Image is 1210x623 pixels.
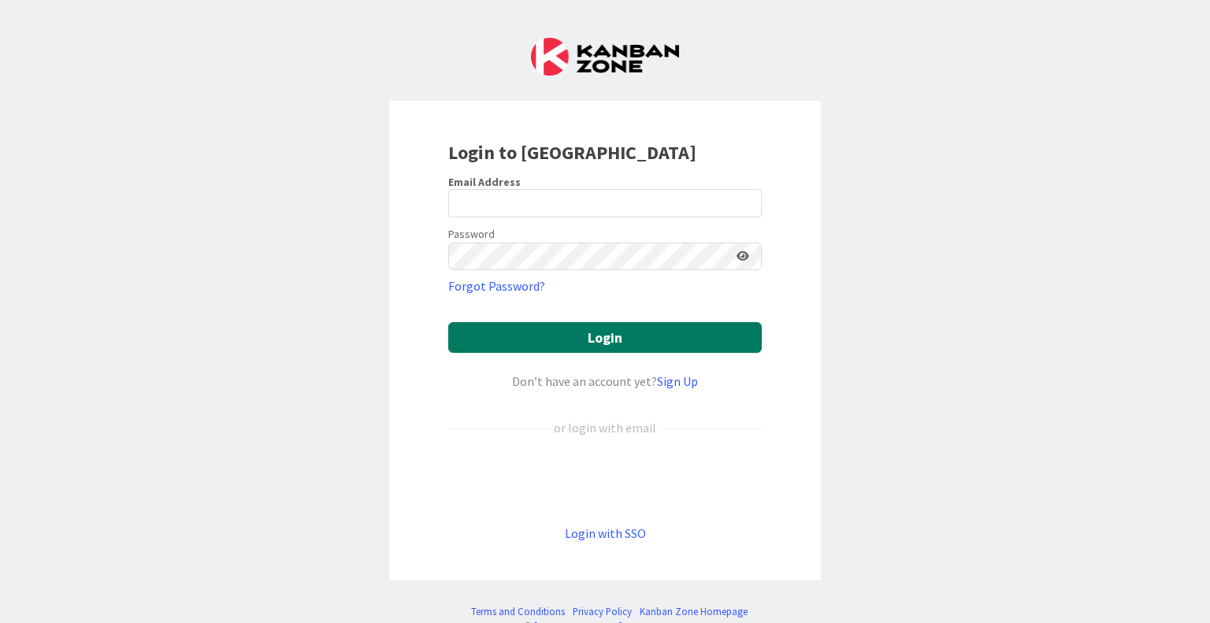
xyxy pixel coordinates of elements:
[550,418,660,437] div: or login with email
[657,373,698,389] a: Sign Up
[565,525,646,541] a: Login with SSO
[448,276,545,295] a: Forgot Password?
[573,604,632,619] a: Privacy Policy
[531,38,679,76] img: Kanban Zone
[448,372,762,391] div: Don’t have an account yet?
[448,175,521,189] label: Email Address
[448,140,696,165] b: Login to [GEOGRAPHIC_DATA]
[448,226,495,243] label: Password
[640,604,748,619] a: Kanban Zone Homepage
[471,604,565,619] a: Terms and Conditions
[448,322,762,353] button: Login
[440,463,770,498] iframe: Sign in with Google Button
